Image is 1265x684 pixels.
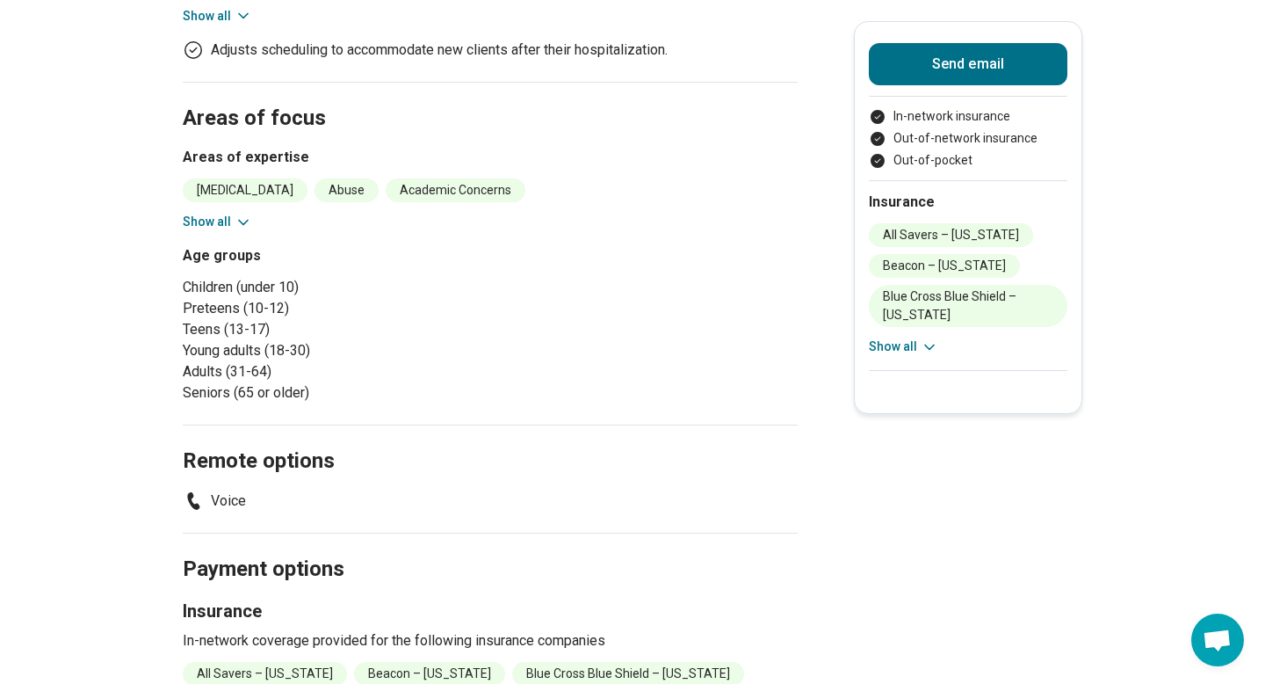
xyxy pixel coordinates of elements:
[869,338,938,356] button: Show all
[869,107,1067,170] ul: Payment options
[183,298,483,319] li: Preteens (10-12)
[183,513,798,585] h2: Payment options
[386,178,525,202] li: Academic Concerns
[869,107,1067,126] li: In-network insurance
[183,178,307,202] li: [MEDICAL_DATA]
[183,361,483,382] li: Adults (31-64)
[183,277,483,298] li: Children (under 10)
[183,340,483,361] li: Young adults (18-30)
[869,223,1033,247] li: All Savers – [US_STATE]
[183,62,798,134] h2: Areas of focus
[869,254,1020,278] li: Beacon – [US_STATE]
[183,630,798,651] p: In-network coverage provided for the following insurance companies
[183,213,252,231] button: Show all
[869,285,1067,327] li: Blue Cross Blue Shield – [US_STATE]
[869,43,1067,85] button: Send email
[183,491,246,512] li: Voice
[183,319,483,340] li: Teens (13-17)
[183,382,483,404] li: Seniors (65 or older)
[183,404,798,477] h2: Remote options
[1191,614,1244,666] a: Open chat
[314,178,379,202] li: Abuse
[869,192,1067,213] h2: Insurance
[211,40,668,61] p: Adjusts scheduling to accommodate new clients after their hospitalization.
[869,129,1067,148] li: Out-of-network insurance
[183,147,798,168] h3: Areas of expertise
[183,245,483,266] h3: Age groups
[869,151,1067,170] li: Out-of-pocket
[183,599,798,623] h3: Insurance
[183,7,252,25] button: Show all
